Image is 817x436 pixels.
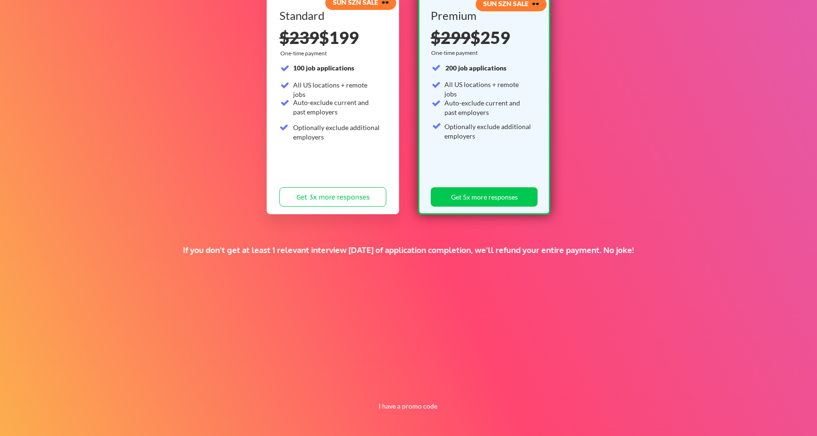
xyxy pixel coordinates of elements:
div: $259 [431,29,534,46]
div: All US locations + remote jobs [293,80,381,99]
div: Optionally exclude additional employers [444,122,532,140]
div: Premium [431,10,534,21]
div: Standard [279,10,383,21]
strong: 100 job applications [293,64,354,72]
s: $299 [431,27,470,48]
s: $239 [279,27,319,48]
div: $199 [279,29,386,46]
div: One-time payment [431,49,480,57]
div: If you don't get at least 1 relevant interview [DATE] of application completion, we'll refund you... [164,245,653,255]
button: Get 3x more responses [279,187,386,207]
div: Auto-exclude current and past employers [444,98,532,117]
button: Get 5x more responses [431,187,538,207]
div: One-time payment [280,50,330,57]
button: I have a promo code [374,401,443,412]
div: Optionally exclude additional employers [293,123,381,141]
div: All US locations + remote jobs [444,80,532,98]
strong: 200 job applications [445,64,506,72]
div: Auto-exclude current and past employers [293,98,381,116]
